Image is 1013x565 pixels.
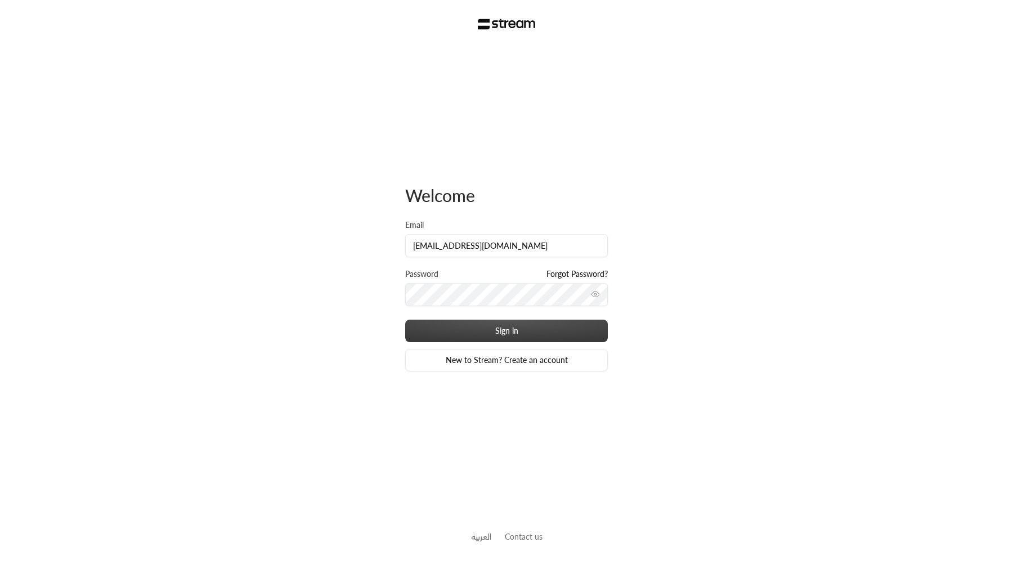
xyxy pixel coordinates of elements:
[478,19,536,30] img: Stream Logo
[546,268,608,280] a: Forgot Password?
[505,531,543,542] button: Contact us
[405,268,438,280] label: Password
[505,532,543,541] a: Contact us
[405,185,475,205] span: Welcome
[471,526,491,547] a: العربية
[405,320,608,342] button: Sign in
[586,285,604,303] button: toggle password visibility
[405,219,424,231] label: Email
[405,349,608,371] a: New to Stream? Create an account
